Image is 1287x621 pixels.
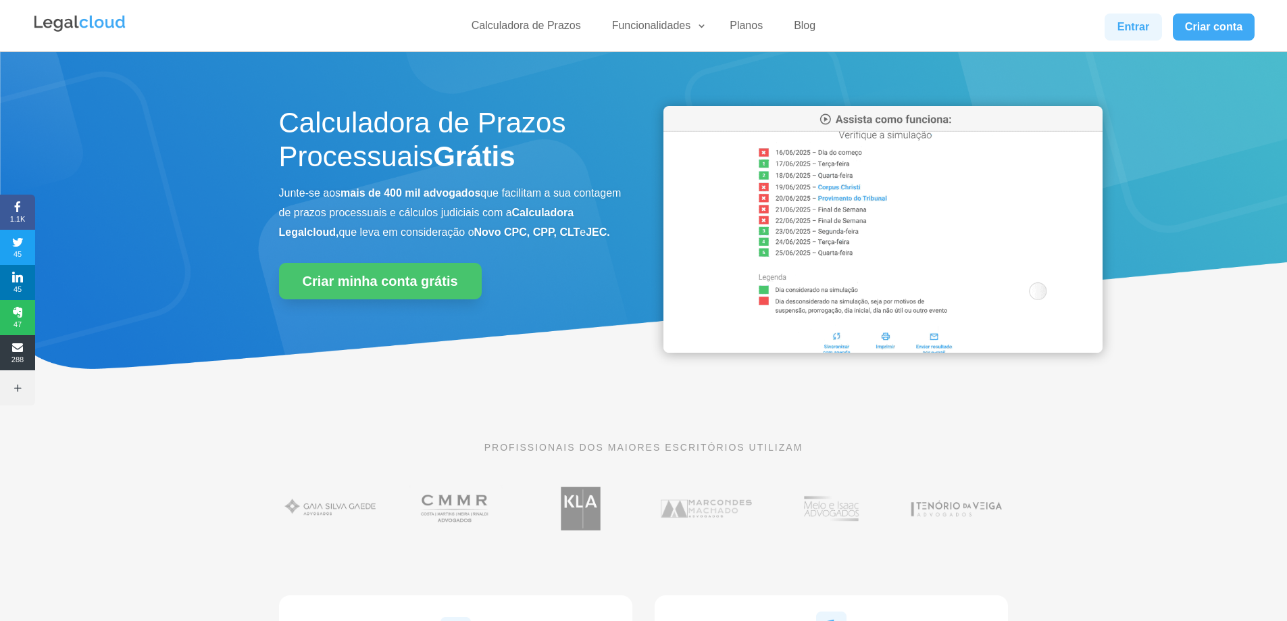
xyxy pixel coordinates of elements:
a: Criar conta [1173,14,1255,41]
strong: Grátis [433,141,515,172]
img: Gaia Silva Gaede Advogados Associados [279,480,382,537]
a: Entrar [1105,14,1161,41]
img: Profissionais do escritório Melo e Isaac Advogados utilizam a Legalcloud [780,480,883,537]
a: Criar minha conta grátis [279,263,482,299]
a: Calculadora de Prazos [463,19,589,39]
h1: Calculadora de Prazos Processuais [279,106,624,181]
a: Blog [786,19,824,39]
img: Marcondes Machado Advogados utilizam a Legalcloud [655,480,758,537]
img: Koury Lopes Advogados [529,480,632,537]
b: Calculadora Legalcloud, [279,207,574,238]
b: JEC. [586,226,610,238]
a: Logo da Legalcloud [32,24,127,36]
img: Tenório da Veiga Advogados [905,480,1008,537]
p: PROFISSIONAIS DOS MAIORES ESCRITÓRIOS UTILIZAM [279,440,1009,455]
a: Planos [722,19,771,39]
a: Calculadora de Prazos Processuais da Legalcloud [663,343,1103,355]
b: mais de 400 mil advogados [340,187,480,199]
p: Junte-se aos que facilitam a sua contagem de prazos processuais e cálculos judiciais com a que le... [279,184,624,242]
img: Calculadora de Prazos Processuais da Legalcloud [663,106,1103,353]
img: Costa Martins Meira Rinaldi Advogados [404,480,507,537]
b: Novo CPC, CPP, CLT [474,226,580,238]
img: Legalcloud Logo [32,14,127,34]
a: Funcionalidades [604,19,707,39]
